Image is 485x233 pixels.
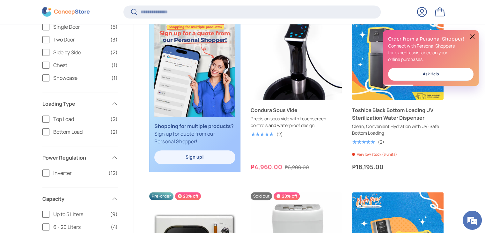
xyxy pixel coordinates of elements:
[110,210,118,218] span: (9)
[352,8,443,100] a: Toshiba Black Bottom Loading UV Sterilization Water Dispenser
[53,49,107,56] span: Side by Side
[108,169,118,177] span: (12)
[3,161,121,183] textarea: Type your message and hit 'Enter'
[42,195,107,203] span: Capacity
[42,100,107,108] span: Loading Type
[53,61,107,69] span: Chest
[154,150,235,164] a: Sign up!
[110,49,118,56] span: (2)
[110,23,118,31] span: (5)
[251,106,342,114] a: Condura Sous Vide
[53,223,107,231] span: 6 - 20 Liters
[53,169,105,177] span: Inverter
[352,106,443,122] a: Toshiba Black Bottom Loading UV Sterilization Water Dispenser
[53,210,106,218] span: Up to 5 Liters
[111,61,118,69] span: (1)
[111,223,118,231] span: (4)
[388,35,474,42] h2: Order from a Personal Shopper!
[251,192,272,200] span: Sold out
[42,92,118,115] summary: Loading Type
[175,192,201,200] span: 20% off
[53,23,107,31] span: Single Door
[388,42,474,63] p: Connect with Personal Shoppers for expert assistance on your online purchases.
[53,115,107,123] span: Top Load
[110,128,118,136] span: (2)
[42,146,118,169] summary: Power Regulation
[53,36,107,43] span: Two Door
[274,192,299,200] span: 20% off
[110,36,118,43] span: (3)
[42,187,118,210] summary: Capacity
[111,74,118,82] span: (1)
[53,128,107,136] span: Bottom Load
[42,7,90,17] img: ConcepStore
[110,115,118,123] span: (2)
[105,3,120,19] div: Minimize live chat window
[33,36,107,44] div: Chat with us now
[42,154,107,162] span: Power Regulation
[149,192,173,200] span: Pre-order
[154,122,235,145] p: Sign up for quote from our Personal Shopper!
[388,68,474,81] a: Ask Help
[154,123,234,130] strong: Shopping for multiple products?
[251,8,342,100] a: Condura Sous Vide
[53,74,107,82] span: Showcase
[37,74,88,138] span: We're online!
